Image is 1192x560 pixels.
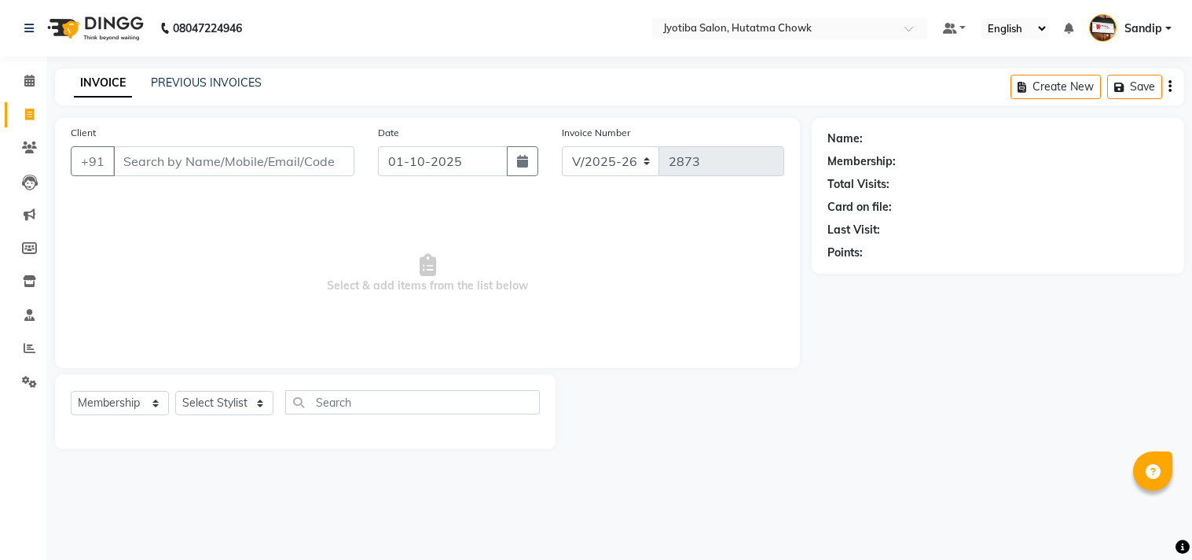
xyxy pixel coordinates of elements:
[827,131,863,147] div: Name:
[1126,497,1176,544] iframe: chat widget
[40,6,148,50] img: logo
[113,146,354,176] input: Search by Name/Mobile/Email/Code
[827,199,892,216] div: Card on file:
[151,76,262,90] a: PREVIOUS INVOICES
[827,176,889,193] div: Total Visits:
[71,195,784,352] span: Select & add items from the list below
[285,390,540,414] input: Search
[827,153,896,170] div: Membership:
[1010,75,1101,99] button: Create New
[562,126,630,140] label: Invoice Number
[1107,75,1162,99] button: Save
[71,146,115,176] button: +91
[74,69,132,98] a: INVOICE
[827,245,863,261] div: Points:
[1089,14,1117,42] img: Sandip
[71,126,96,140] label: Client
[378,126,399,140] label: Date
[173,6,242,50] b: 08047224946
[827,222,880,238] div: Last Visit:
[1124,20,1162,37] span: Sandip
